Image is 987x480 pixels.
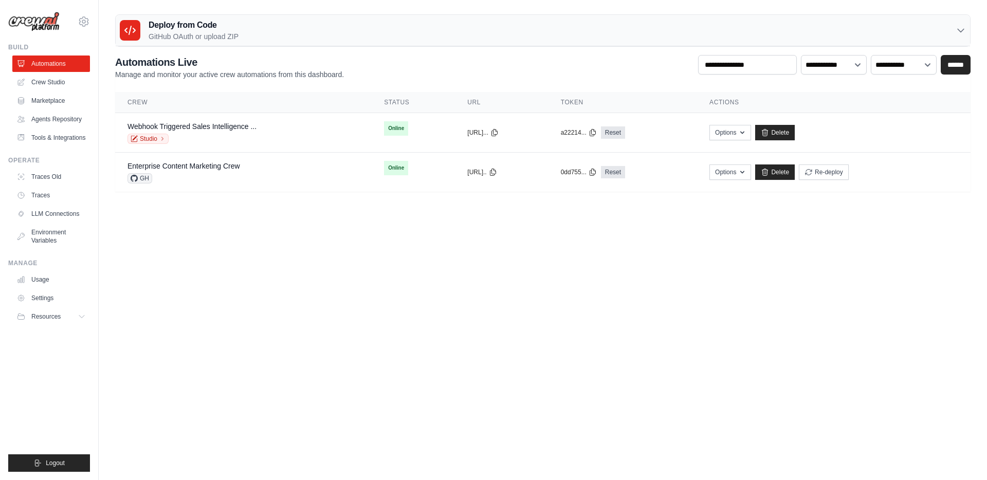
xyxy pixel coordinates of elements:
[12,271,90,288] a: Usage
[115,55,344,69] h2: Automations Live
[12,206,90,222] a: LLM Connections
[755,164,795,180] a: Delete
[601,126,625,139] a: Reset
[46,459,65,467] span: Logout
[8,454,90,472] button: Logout
[31,312,61,321] span: Resources
[8,259,90,267] div: Manage
[12,74,90,90] a: Crew Studio
[455,92,548,113] th: URL
[8,156,90,164] div: Operate
[561,168,597,176] button: 0dd755...
[127,162,240,170] a: Enterprise Content Marketing Crew
[12,56,90,72] a: Automations
[127,134,169,144] a: Studio
[755,125,795,140] a: Delete
[12,290,90,306] a: Settings
[799,164,849,180] button: Re-deploy
[149,31,239,42] p: GitHub OAuth or upload ZIP
[601,166,625,178] a: Reset
[12,308,90,325] button: Resources
[12,111,90,127] a: Agents Repository
[12,130,90,146] a: Tools & Integrations
[384,121,408,136] span: Online
[372,92,455,113] th: Status
[149,19,239,31] h3: Deploy from Code
[384,161,408,175] span: Online
[127,122,257,131] a: Webhook Triggered Sales Intelligence ...
[127,173,152,183] span: GH
[115,92,372,113] th: Crew
[12,169,90,185] a: Traces Old
[12,187,90,204] a: Traces
[8,43,90,51] div: Build
[115,69,344,80] p: Manage and monitor your active crew automations from this dashboard.
[12,224,90,249] a: Environment Variables
[12,93,90,109] a: Marketplace
[709,164,751,180] button: Options
[8,12,60,32] img: Logo
[561,128,597,137] button: a22214...
[697,92,971,113] th: Actions
[549,92,697,113] th: Token
[709,125,751,140] button: Options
